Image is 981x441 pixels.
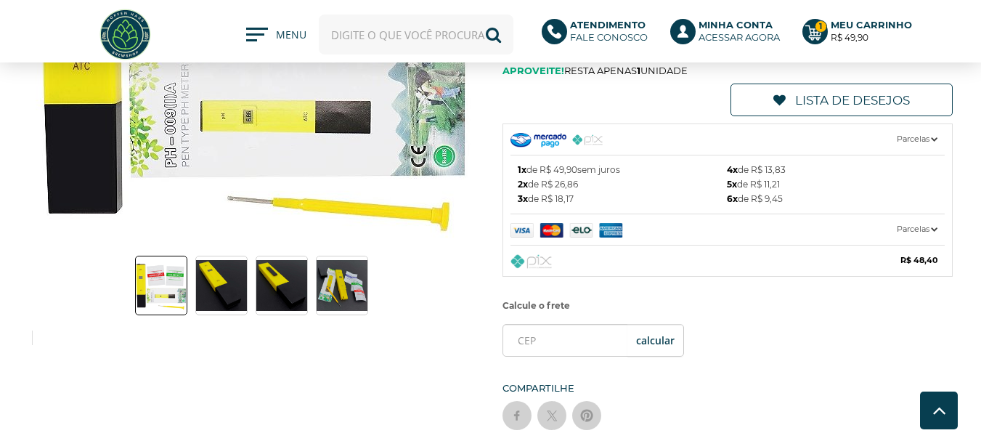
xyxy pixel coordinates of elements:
img: Medidor de Ph - pHmetro Digital - Imagem 2 [196,260,247,311]
b: 3x [518,193,528,204]
b: R$ 48,40 [900,253,937,268]
b: 4x [727,164,738,175]
b: Meu Carrinho [831,19,912,31]
label: Calcule o frete [502,295,953,317]
img: twitter sharing button [545,408,559,423]
a: Minha ContaAcessar agora [670,19,788,51]
button: MENU [246,28,304,42]
span: de R$ 26,86 [518,177,578,192]
a: Lista de Desejos [730,84,953,116]
b: 2x [518,179,528,190]
img: Pix [510,254,552,269]
span: de R$ 18,17 [518,192,574,206]
span: Resta apenas unidade [502,65,953,76]
b: Aproveite! [502,65,564,76]
a: Parcelas [510,124,945,155]
span: de R$ 11,21 [727,177,780,192]
b: Minha Conta [699,19,773,31]
a: Medidor de Ph - pHmetro Digital - Imagem 2 [195,256,248,315]
span: MENU [276,28,304,49]
b: 6x [727,193,738,204]
a: Medidor de Ph - pHmetro Digital - Imagem 1 [135,256,187,315]
a: Medidor de Ph - pHmetro Digital - Imagem 3 [256,256,308,315]
strong: 1 [815,20,827,33]
b: 5x [727,179,737,190]
span: Parcelas [897,222,937,237]
button: Buscar [473,15,513,54]
b: 1 [637,65,640,76]
img: Medidor de Ph - pHmetro Digital - Imagem 3 [256,260,307,311]
a: AtendimentoFale conosco [542,19,656,51]
img: PIX [572,134,603,145]
input: CEP [502,324,684,357]
b: Atendimento [570,19,646,31]
img: Hopfen Haus BrewShop [98,7,152,62]
span: de R$ 49,90 sem juros [518,163,620,177]
span: de R$ 9,45 [727,192,783,206]
img: facebook sharing button [510,408,524,423]
span: de R$ 13,83 [727,163,786,177]
p: Fale conosco [570,19,648,44]
p: Acessar agora [699,19,780,44]
a: Medidor de Ph - pHmetro Digital - Imagem 4 [316,256,368,315]
img: Mercado Pago Checkout PRO [510,133,566,147]
img: Medidor de Ph - pHmetro Digital - Imagem 1 [136,260,187,311]
img: Medidor de Ph - pHmetro Digital - Imagem 4 [317,260,367,311]
img: Mercado Pago [510,223,652,238]
button: OK [627,324,683,357]
b: 1x [518,164,526,175]
span: Parcelas [897,132,937,147]
a: Parcelas [510,214,945,245]
input: Digite o que você procura [319,15,513,54]
strong: R$ 49,90 [831,32,868,43]
img: pinterest sharing button [579,408,594,423]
